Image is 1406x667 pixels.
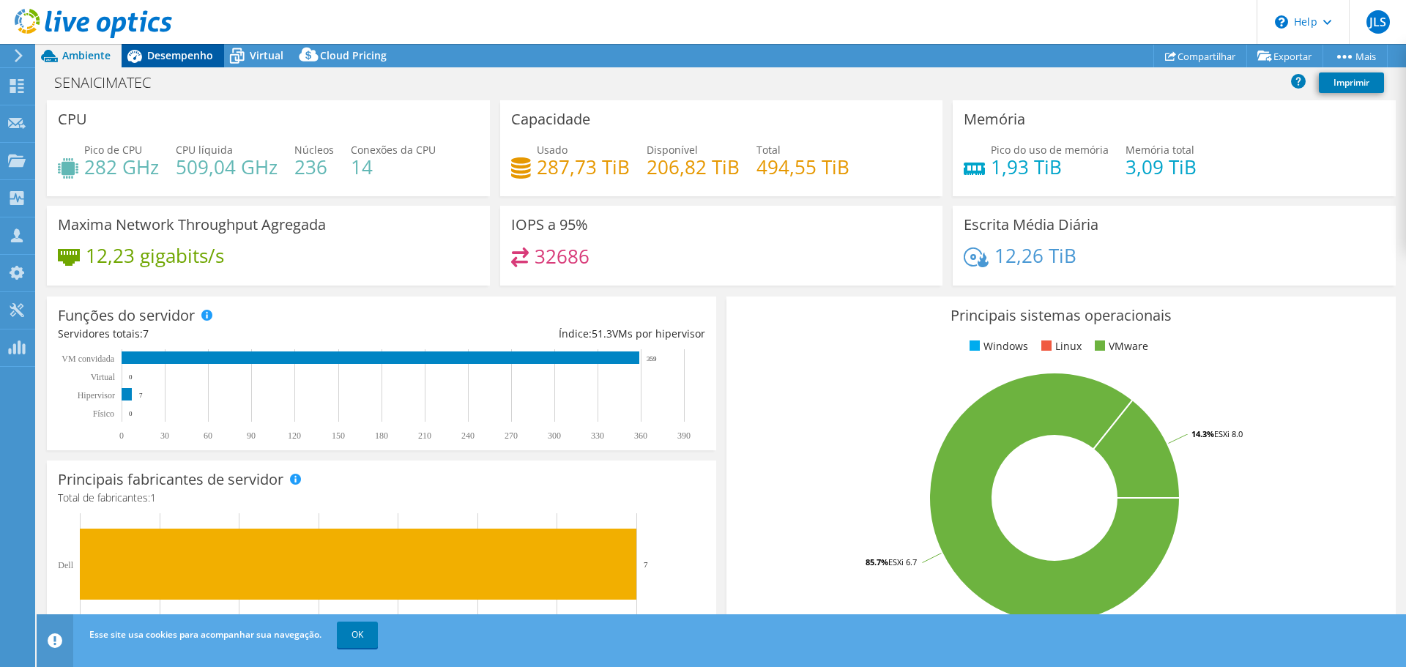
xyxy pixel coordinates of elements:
[592,327,612,340] span: 51.3
[91,372,116,382] text: Virtual
[511,111,590,127] h3: Capacidade
[756,143,781,157] span: Total
[1126,159,1197,175] h4: 3,09 TiB
[991,159,1109,175] h4: 1,93 TiB
[337,622,378,648] a: OK
[866,556,888,567] tspan: 85.7%
[535,248,589,264] h4: 32686
[160,431,169,441] text: 30
[1153,45,1247,67] a: Compartilhar
[382,326,705,342] div: Índice: VMs por hipervisor
[1091,338,1148,354] li: VMware
[1038,338,1082,354] li: Linux
[58,111,87,127] h3: CPU
[505,431,518,441] text: 270
[548,431,561,441] text: 300
[58,326,382,342] div: Servidores totais:
[647,159,740,175] h4: 206,82 TiB
[994,247,1076,264] h4: 12,26 TiB
[644,560,648,569] text: 7
[89,628,321,641] span: Esse site usa cookies para acompanhar sua navegação.
[62,48,111,62] span: Ambiente
[58,217,326,233] h3: Maxima Network Throughput Agregada
[58,308,195,324] h3: Funções do servidor
[966,338,1028,354] li: Windows
[93,409,114,419] tspan: Físico
[737,308,1385,324] h3: Principais sistemas operacionais
[250,48,283,62] span: Virtual
[294,143,334,157] span: Núcleos
[647,143,698,157] span: Disponível
[58,560,73,570] text: Dell
[139,392,143,399] text: 7
[84,143,142,157] span: Pico de CPU
[204,431,212,441] text: 60
[634,431,647,441] text: 360
[351,143,436,157] span: Conexões da CPU
[78,390,115,400] text: Hipervisor
[991,143,1109,157] span: Pico do uso de memória
[84,159,159,175] h4: 282 GHz
[176,143,233,157] span: CPU líquida
[48,75,174,91] h1: SENAICIMATEC
[332,431,345,441] text: 150
[58,472,283,488] h3: Principais fabricantes de servidor
[1214,428,1243,439] tspan: ESXi 8.0
[150,491,156,504] span: 1
[647,355,657,362] text: 359
[964,111,1025,127] h3: Memória
[143,327,149,340] span: 7
[888,556,917,567] tspan: ESXi 6.7
[677,431,691,441] text: 390
[375,431,388,441] text: 180
[1246,45,1323,67] a: Exportar
[86,247,224,264] h4: 12,23 gigabits/s
[288,431,301,441] text: 120
[1366,10,1390,34] span: JLS
[964,217,1098,233] h3: Escrita Média Diária
[537,143,568,157] span: Usado
[119,431,124,441] text: 0
[129,410,133,417] text: 0
[129,373,133,381] text: 0
[147,48,213,62] span: Desempenho
[461,431,475,441] text: 240
[1319,72,1384,93] a: Imprimir
[294,159,334,175] h4: 236
[537,159,630,175] h4: 287,73 TiB
[320,48,387,62] span: Cloud Pricing
[1126,143,1194,157] span: Memória total
[1275,15,1288,29] svg: \n
[591,431,604,441] text: 330
[1323,45,1388,67] a: Mais
[62,354,114,364] text: VM convidada
[247,431,256,441] text: 90
[58,490,705,506] h4: Total de fabricantes:
[176,159,278,175] h4: 509,04 GHz
[756,159,849,175] h4: 494,55 TiB
[511,217,588,233] h3: IOPS a 95%
[418,431,431,441] text: 210
[351,159,436,175] h4: 14
[1191,428,1214,439] tspan: 14.3%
